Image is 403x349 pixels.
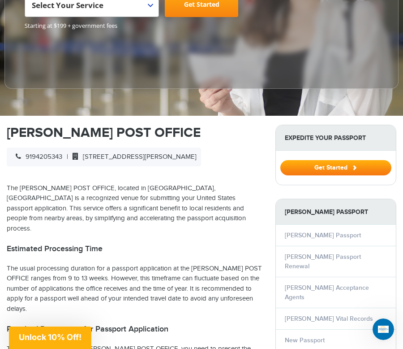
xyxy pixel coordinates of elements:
p: The usual processing duration for a passport application at the [PERSON_NAME] POST OFFICE ranges ... [7,264,262,314]
a: [PERSON_NAME] Acceptance Agents [285,284,369,301]
strong: Expedite Your Passport [276,125,396,151]
a: [PERSON_NAME] Vital Records [285,315,373,323]
h2: Estimated Processing Time [7,244,262,254]
h1: [PERSON_NAME] POST OFFICE [7,125,262,141]
span: 9194205343 [11,153,62,161]
a: [PERSON_NAME] Passport [285,231,361,239]
span: [STREET_ADDRESS][PERSON_NAME] [68,153,197,161]
p: The [PERSON_NAME] POST OFFICE, located in [GEOGRAPHIC_DATA], [GEOGRAPHIC_DATA] is a recognized ve... [7,183,262,234]
a: Get Started [280,164,391,171]
iframe: Customer reviews powered by Trustpilot [25,35,92,79]
iframe: Intercom live chat [373,318,394,340]
h2: Required Documents for Passport Application [7,324,262,334]
button: Get Started [280,160,391,175]
div: | [7,148,201,167]
span: Starting at $199 + government fees [25,22,378,30]
span: Unlock 10% Off! [19,332,81,342]
a: [PERSON_NAME] Passport Renewal [285,253,361,270]
a: New Passport [285,336,325,344]
div: Unlock 10% Off! [9,327,91,349]
strong: [PERSON_NAME] Passport [276,199,396,225]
